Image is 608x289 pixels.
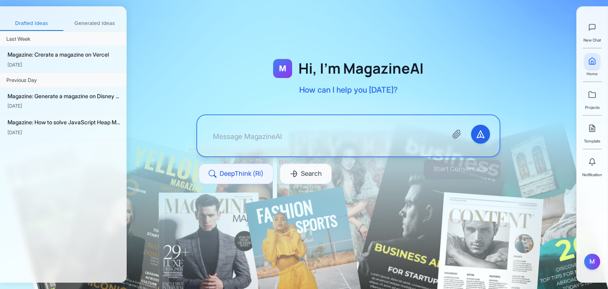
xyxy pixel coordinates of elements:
button: Attach files [447,125,466,144]
span: Projects [585,104,600,110]
div: [DATE] [8,61,120,68]
span: Home [587,70,598,77]
span: New Chat [583,37,601,43]
div: [DATE] [8,102,120,110]
div: [DATE] [8,129,120,136]
button: M [584,254,600,270]
span: M [279,63,286,74]
h1: Hi, I'm MagazineAI [298,61,424,76]
button: Generated Ideas [63,17,127,31]
div: Magazine: Generate a magazine on Disney ... [8,92,120,101]
button: Send message [471,125,490,144]
span: Notification [582,171,602,178]
div: Magazine: How to solve JavaScript Heap M... [8,118,120,127]
button: Start Conversation [424,160,500,178]
p: How can I help you [DATE]? [299,84,398,95]
div: Magazine: Crerate a magazine on Vercel [8,50,120,59]
span: Template [584,138,600,144]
